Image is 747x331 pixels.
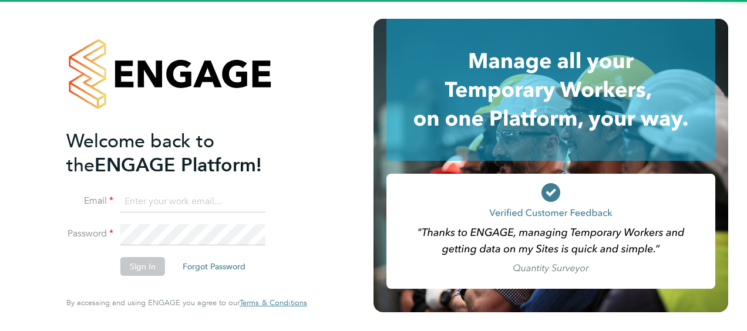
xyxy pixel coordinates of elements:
label: Password [66,228,113,240]
span: Welcome back to the [66,130,214,177]
button: Forgot Password [173,257,255,276]
h2: ENGAGE Platform! [66,129,295,177]
a: Terms & Conditions [240,298,307,308]
span: By accessing and using ENGAGE you agree to our [66,298,307,308]
input: Enter your work email... [120,191,265,212]
label: Email [66,195,113,207]
button: Sign In [120,257,165,276]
